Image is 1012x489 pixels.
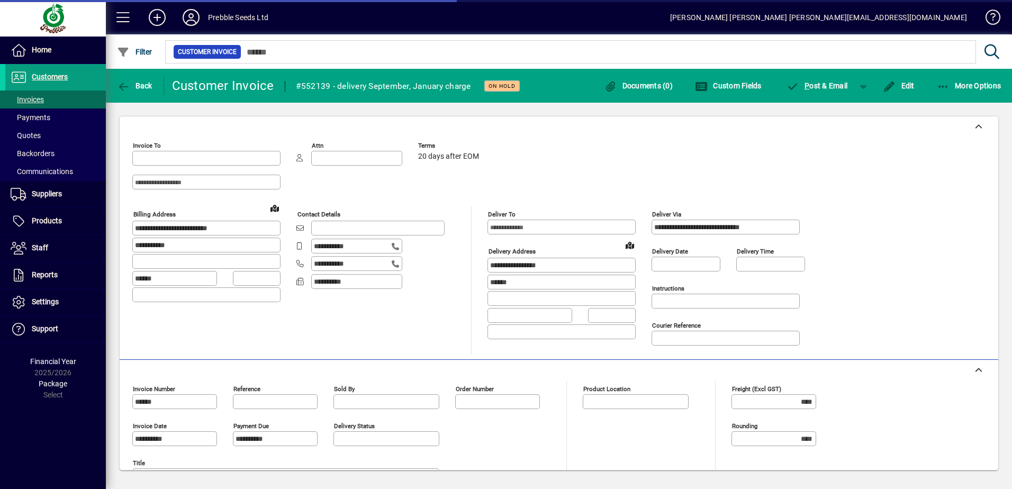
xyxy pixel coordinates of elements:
[604,81,673,90] span: Documents (0)
[652,248,688,255] mat-label: Delivery date
[266,200,283,216] a: View on map
[178,47,237,57] span: Customer Invoice
[5,289,106,315] a: Settings
[32,270,58,279] span: Reports
[934,76,1004,95] button: More Options
[583,385,630,393] mat-label: Product location
[5,208,106,234] a: Products
[334,385,355,393] mat-label: Sold by
[732,385,781,393] mat-label: Freight (excl GST)
[114,76,155,95] button: Back
[140,8,174,27] button: Add
[30,357,76,366] span: Financial Year
[5,235,106,261] a: Staff
[32,243,48,252] span: Staff
[5,144,106,162] a: Backorders
[488,211,516,218] mat-label: Deliver To
[11,131,41,140] span: Quotes
[652,322,701,329] mat-label: Courier Reference
[32,297,59,306] span: Settings
[418,152,479,161] span: 20 days after EOM
[489,83,516,89] span: On hold
[781,76,853,95] button: Post & Email
[334,422,375,430] mat-label: Delivery status
[11,149,55,158] span: Backorders
[11,167,73,176] span: Communications
[418,142,482,149] span: Terms
[133,459,145,467] mat-label: Title
[208,9,268,26] div: Prebble Seeds Ltd
[978,2,999,37] a: Knowledge Base
[456,385,494,393] mat-label: Order number
[937,81,1001,90] span: More Options
[652,211,681,218] mat-label: Deliver via
[106,76,164,95] app-page-header-button: Back
[312,142,323,149] mat-label: Attn
[601,76,675,95] button: Documents (0)
[5,37,106,64] a: Home
[5,126,106,144] a: Quotes
[621,237,638,253] a: View on map
[133,385,175,393] mat-label: Invoice number
[880,76,917,95] button: Edit
[117,81,152,90] span: Back
[692,76,764,95] button: Custom Fields
[32,189,62,198] span: Suppliers
[117,48,152,56] span: Filter
[114,42,155,61] button: Filter
[233,385,260,393] mat-label: Reference
[652,285,684,292] mat-label: Instructions
[174,8,208,27] button: Profile
[732,422,757,430] mat-label: Rounding
[5,316,106,342] a: Support
[787,81,848,90] span: ost & Email
[5,262,106,288] a: Reports
[32,216,62,225] span: Products
[39,379,67,388] span: Package
[296,78,471,95] div: #552139 - delivery September, January charge
[5,90,106,108] a: Invoices
[172,77,274,94] div: Customer Invoice
[805,81,809,90] span: P
[5,162,106,180] a: Communications
[133,142,161,149] mat-label: Invoice To
[11,95,44,104] span: Invoices
[32,324,58,333] span: Support
[737,248,774,255] mat-label: Delivery time
[233,422,269,430] mat-label: Payment due
[32,46,51,54] span: Home
[32,73,68,81] span: Customers
[695,81,762,90] span: Custom Fields
[5,108,106,126] a: Payments
[670,9,967,26] div: [PERSON_NAME] [PERSON_NAME] [PERSON_NAME][EMAIL_ADDRESS][DOMAIN_NAME]
[883,81,915,90] span: Edit
[5,181,106,207] a: Suppliers
[11,113,50,122] span: Payments
[133,422,167,430] mat-label: Invoice date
